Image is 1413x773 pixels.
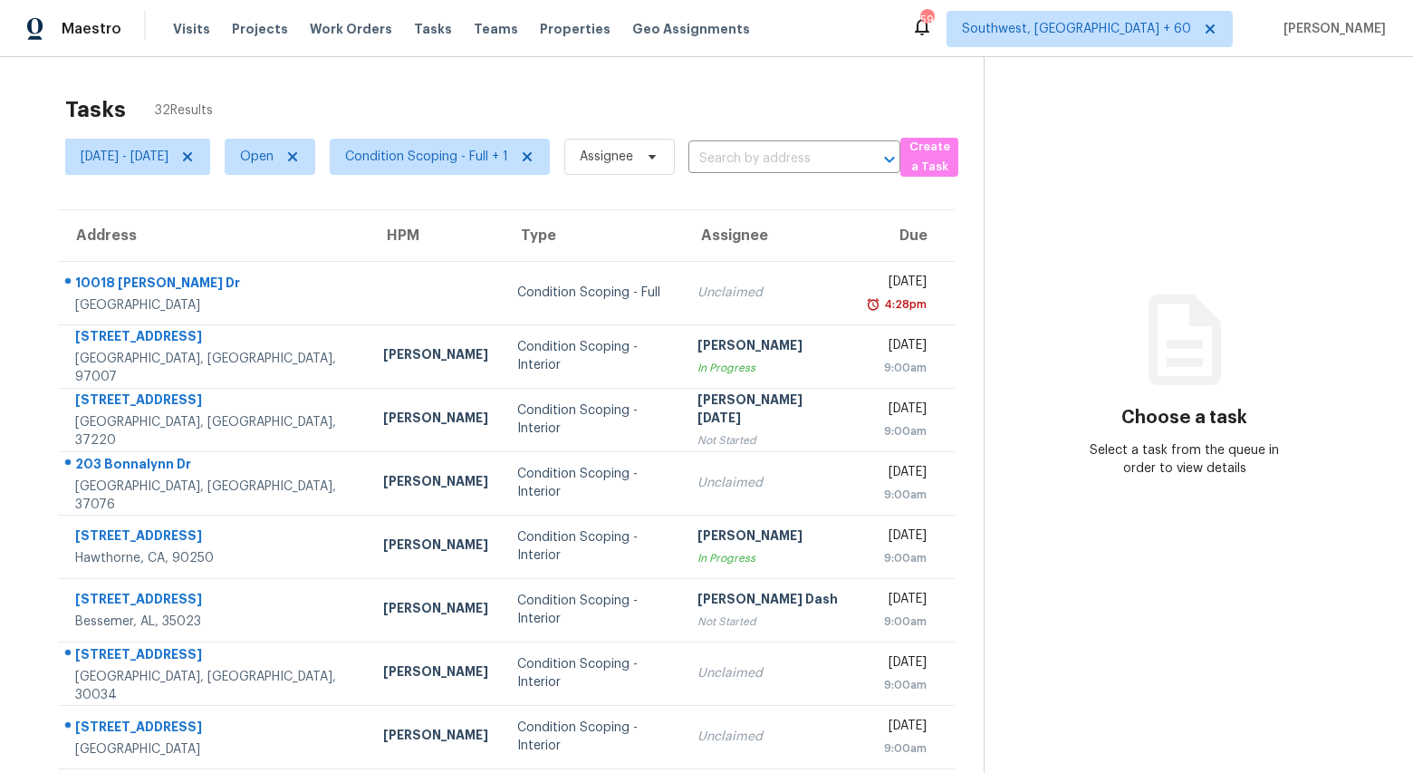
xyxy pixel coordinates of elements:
[62,20,121,38] span: Maestro
[75,645,354,668] div: [STREET_ADDRESS]
[869,336,928,359] div: [DATE]
[962,20,1191,38] span: Southwest, [GEOGRAPHIC_DATA] + 60
[155,101,213,120] span: 32 Results
[75,527,354,549] div: [STREET_ADDRESS]
[75,274,354,296] div: 10018 [PERSON_NAME] Dr
[1084,441,1283,478] div: Select a task from the queue in order to view details
[75,478,354,514] div: [GEOGRAPHIC_DATA], [GEOGRAPHIC_DATA], 37076
[75,718,354,740] div: [STREET_ADDRESS]
[697,474,840,492] div: Unclaimed
[383,726,488,749] div: [PERSON_NAME]
[869,549,928,567] div: 9:00am
[869,613,928,631] div: 9:00am
[383,662,488,685] div: [PERSON_NAME]
[369,210,503,261] th: HPM
[697,359,840,377] div: In Progress
[65,101,126,119] h2: Tasks
[697,613,840,631] div: Not Started
[75,391,354,413] div: [STREET_ADDRESS]
[540,20,610,38] span: Properties
[869,463,928,486] div: [DATE]
[920,11,933,29] div: 591
[697,336,840,359] div: [PERSON_NAME]
[869,359,928,377] div: 9:00am
[474,20,518,38] span: Teams
[173,20,210,38] span: Visits
[414,23,452,35] span: Tasks
[75,613,354,631] div: Bessemer, AL, 35023
[383,472,488,495] div: [PERSON_NAME]
[854,210,956,261] th: Due
[75,740,354,759] div: [GEOGRAPHIC_DATA]
[383,599,488,622] div: [PERSON_NAME]
[697,728,840,746] div: Unclaimed
[75,668,354,704] div: [GEOGRAPHIC_DATA], [GEOGRAPHIC_DATA], 30034
[877,147,902,172] button: Open
[517,719,668,755] div: Condition Scoping - Interior
[517,465,668,501] div: Condition Scoping - Interior
[697,527,840,549] div: [PERSON_NAME]
[517,284,668,302] div: Condition Scoping - Full
[383,409,488,431] div: [PERSON_NAME]
[866,295,880,314] img: Overdue Alarm Icon
[1276,20,1386,38] span: [PERSON_NAME]
[697,590,840,613] div: [PERSON_NAME] Dash
[240,148,274,166] span: Open
[75,350,354,386] div: [GEOGRAPHIC_DATA], [GEOGRAPHIC_DATA], 97007
[517,592,668,628] div: Condition Scoping - Interior
[869,486,928,504] div: 9:00am
[683,210,854,261] th: Assignee
[580,148,633,166] span: Assignee
[75,327,354,350] div: [STREET_ADDRESS]
[345,148,508,166] span: Condition Scoping - Full + 1
[909,137,949,179] span: Create a Task
[869,422,928,440] div: 9:00am
[75,455,354,478] div: 203 Bonnalynn Dr
[75,413,354,449] div: [GEOGRAPHIC_DATA], [GEOGRAPHIC_DATA], 37220
[900,138,958,177] button: Create a Task
[310,20,392,38] span: Work Orders
[869,739,928,758] div: 9:00am
[517,401,668,438] div: Condition Scoping - Interior
[869,527,928,549] div: [DATE]
[697,284,840,302] div: Unclaimed
[869,590,928,613] div: [DATE]
[58,210,369,261] th: Address
[517,338,668,374] div: Condition Scoping - Interior
[869,676,928,694] div: 9:00am
[503,210,683,261] th: Type
[880,295,927,314] div: 4:28pm
[869,273,928,295] div: [DATE]
[869,717,928,739] div: [DATE]
[697,391,840,431] div: [PERSON_NAME][DATE]
[869,400,928,422] div: [DATE]
[697,664,840,682] div: Unclaimed
[383,536,488,558] div: [PERSON_NAME]
[688,145,850,173] input: Search by address
[697,431,840,449] div: Not Started
[75,549,354,567] div: Hawthorne, CA, 90250
[869,653,928,676] div: [DATE]
[697,549,840,567] div: In Progress
[75,296,354,314] div: [GEOGRAPHIC_DATA]
[632,20,750,38] span: Geo Assignments
[517,655,668,691] div: Condition Scoping - Interior
[383,345,488,368] div: [PERSON_NAME]
[75,590,354,613] div: [STREET_ADDRESS]
[232,20,288,38] span: Projects
[81,148,168,166] span: [DATE] - [DATE]
[517,528,668,565] div: Condition Scoping - Interior
[1121,409,1247,427] h3: Choose a task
